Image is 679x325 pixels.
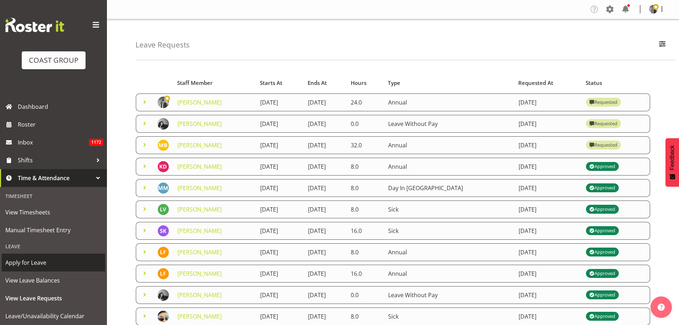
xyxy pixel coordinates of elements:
[384,158,514,176] td: Annual
[5,257,102,268] span: Apply for Leave
[158,182,169,194] img: matthew-mcfarlane259.jpg
[158,139,169,151] img: michel-bonette9883.jpg
[658,304,665,311] img: help-xxl-2.png
[158,289,169,301] img: hayden-watts63df7d1b9052fe9277054df1db42bcd0.png
[256,136,304,154] td: [DATE]
[384,179,514,197] td: Day In [GEOGRAPHIC_DATA]
[304,136,346,154] td: [DATE]
[256,243,304,261] td: [DATE]
[256,115,304,133] td: [DATE]
[514,243,582,261] td: [DATE]
[346,179,384,197] td: 8.0
[346,200,384,218] td: 8.0
[260,79,282,87] span: Starts At
[18,119,103,130] span: Roster
[655,37,670,53] button: Filter Employees
[304,222,346,240] td: [DATE]
[178,205,222,213] a: [PERSON_NAME]
[590,227,615,235] div: Approved
[178,270,222,278] a: [PERSON_NAME]
[384,222,514,240] td: Sick
[346,158,384,176] td: 8.0
[590,312,615,321] div: Approved
[178,184,222,192] a: [PERSON_NAME]
[590,291,615,299] div: Approved
[18,101,103,112] span: Dashboard
[308,79,327,87] span: Ends At
[5,225,102,235] span: Manual Timesheet Entry
[384,286,514,304] td: Leave Without Pay
[304,200,346,218] td: [DATE]
[590,141,617,149] div: Requested
[177,79,213,87] span: Staff Member
[5,293,102,304] span: View Leave Requests
[384,93,514,111] td: Annual
[304,286,346,304] td: [DATE]
[178,163,222,171] a: [PERSON_NAME]
[89,139,103,146] span: 1172
[514,93,582,111] td: [DATE]
[178,98,222,106] a: [PERSON_NAME]
[346,265,384,283] td: 16.0
[2,239,105,254] div: Leave
[158,118,169,130] img: hayden-watts63df7d1b9052fe9277054df1db42bcd0.png
[514,179,582,197] td: [DATE]
[2,189,105,203] div: Timesheet
[158,311,169,322] img: aof-anujarawat71d0d1c466b097e0dd92e270e9672f26.png
[178,291,222,299] a: [PERSON_NAME]
[178,227,222,235] a: [PERSON_NAME]
[135,41,190,49] h4: Leave Requests
[178,248,222,256] a: [PERSON_NAME]
[304,179,346,197] td: [DATE]
[514,200,582,218] td: [DATE]
[586,79,602,87] span: Status
[158,247,169,258] img: l-f9808.jpg
[590,248,615,257] div: Approved
[18,173,93,183] span: Time & Attendance
[256,93,304,111] td: [DATE]
[2,271,105,289] a: View Leave Balances
[2,307,105,325] a: Leave/Unavailability Calendar
[590,184,615,192] div: Approved
[158,204,169,215] img: luke-van-eyssen8572.jpg
[2,221,105,239] a: Manual Timesheet Entry
[29,55,78,66] div: COAST GROUP
[346,115,384,133] td: 0.0
[649,5,658,14] img: stefaan-simons7cdb5eda7cf2d86be9a9309e83275074.png
[18,137,89,148] span: Inbox
[256,200,304,218] td: [DATE]
[304,158,346,176] td: [DATE]
[590,120,617,128] div: Requested
[351,79,366,87] span: Hours
[384,243,514,261] td: Annual
[18,155,93,166] span: Shifts
[5,207,102,218] span: View Timesheets
[514,158,582,176] td: [DATE]
[514,222,582,240] td: [DATE]
[5,311,102,321] span: Leave/Unavailability Calendar
[388,79,400,87] span: Type
[590,98,617,107] div: Requested
[590,205,615,214] div: Approved
[158,97,169,108] img: stefaan-simons7cdb5eda7cf2d86be9a9309e83275074.png
[2,254,105,271] a: Apply for Leave
[158,225,169,237] img: stuart-koronic5115.jpg
[158,268,169,279] img: l-f9808.jpg
[590,162,615,171] div: Approved
[514,265,582,283] td: [DATE]
[256,158,304,176] td: [DATE]
[2,289,105,307] a: View Leave Requests
[2,203,105,221] a: View Timesheets
[178,120,222,128] a: [PERSON_NAME]
[514,115,582,133] td: [DATE]
[346,222,384,240] td: 16.0
[5,18,64,32] img: Rosterit website logo
[665,138,679,187] button: Feedback - Show survey
[384,200,514,218] td: Sick
[669,145,675,170] span: Feedback
[346,243,384,261] td: 8.0
[256,265,304,283] td: [DATE]
[346,93,384,111] td: 24.0
[256,222,304,240] td: [DATE]
[5,275,102,286] span: View Leave Balances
